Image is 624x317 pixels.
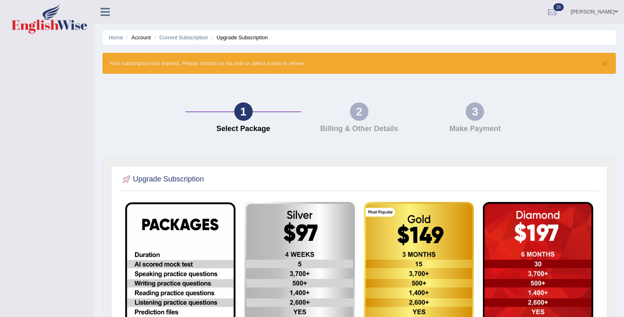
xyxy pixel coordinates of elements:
[234,102,253,121] div: 1
[103,53,616,74] div: Your subscription has expired. Please contact us via chat or select a plan to renew
[190,125,297,133] h4: Select Package
[109,34,123,41] a: Home
[553,3,564,11] span: 16
[210,34,268,41] li: Upgrade Subscription
[159,34,208,41] a: Current Subscription
[421,125,529,133] h4: Make Payment
[124,34,151,41] li: Account
[602,59,607,68] button: ×
[350,102,368,121] div: 2
[466,102,484,121] div: 3
[121,173,204,186] h2: Upgrade Subscription
[305,125,413,133] h4: Billing & Other Details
